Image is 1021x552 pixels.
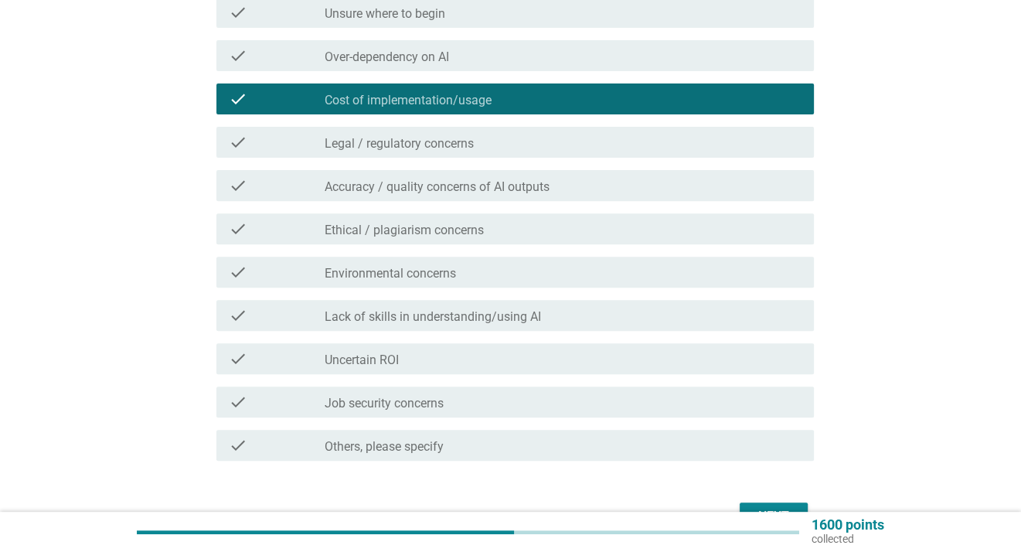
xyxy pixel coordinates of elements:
i: check [229,90,247,108]
i: check [229,3,247,22]
label: Legal / regulatory concerns [325,136,474,152]
label: Uncertain ROI [325,353,399,368]
i: check [229,263,247,281]
label: Cost of implementation/usage [325,93,492,108]
label: Over-dependency on AI [325,49,449,65]
i: check [229,220,247,238]
label: Others, please specify [325,439,444,455]
button: Next [740,503,808,530]
i: check [229,306,247,325]
label: Accuracy / quality concerns of AI outputs [325,179,550,195]
label: Environmental concerns [325,266,456,281]
label: Lack of skills in understanding/using AI [325,309,541,325]
i: check [229,349,247,368]
i: check [229,133,247,152]
p: collected [812,532,884,546]
i: check [229,436,247,455]
label: Unsure where to begin [325,6,445,22]
i: check [229,176,247,195]
label: Job security concerns [325,396,444,411]
i: check [229,393,247,411]
p: 1600 points [812,518,884,532]
i: check [229,46,247,65]
div: Next [752,507,795,526]
label: Ethical / plagiarism concerns [325,223,484,238]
